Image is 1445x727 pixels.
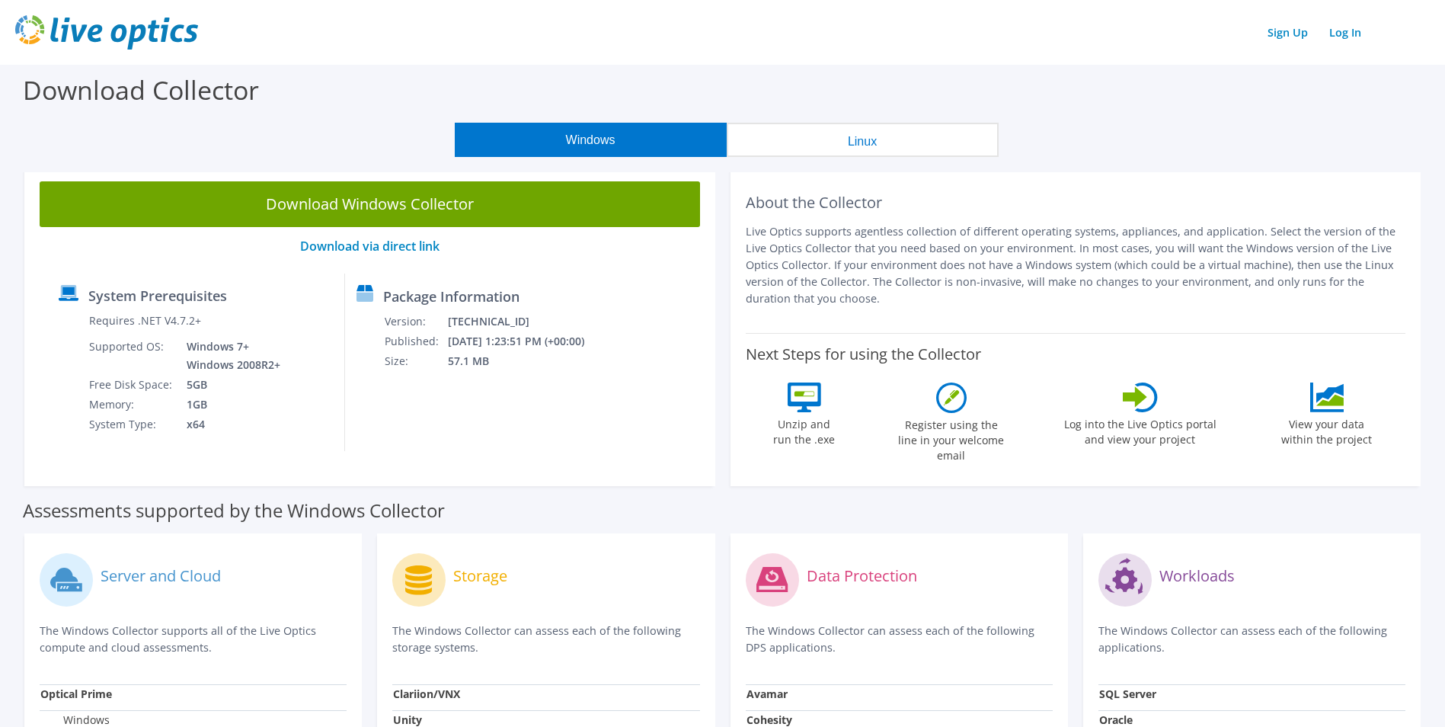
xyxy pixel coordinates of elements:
label: Storage [453,568,507,584]
strong: Unity [393,713,422,727]
td: 57.1 MB [447,351,605,371]
a: Download via direct link [300,238,440,255]
td: Free Disk Space: [88,375,175,395]
label: Data Protection [807,568,917,584]
td: Size: [384,351,447,371]
label: Workloads [1159,568,1235,584]
img: live_optics_svg.svg [15,15,198,50]
a: Sign Up [1260,21,1316,43]
label: Next Steps for using the Collector [746,345,981,363]
button: Linux [727,123,999,157]
label: Assessments supported by the Windows Collector [23,503,445,518]
button: Windows [455,123,727,157]
td: 1GB [175,395,283,415]
label: Log into the Live Optics portal and view your project [1063,412,1217,447]
h2: About the Collector [746,194,1406,212]
label: Download Collector [23,72,259,107]
strong: Optical Prime [40,687,112,701]
label: Unzip and run the .exe [769,412,839,447]
strong: Clariion/VNX [393,687,460,701]
td: Version: [384,312,447,331]
p: The Windows Collector can assess each of the following DPS applications. [746,623,1053,656]
label: Package Information [383,289,519,304]
p: The Windows Collector can assess each of the following applications. [1098,623,1405,656]
strong: SQL Server [1099,687,1156,701]
label: Requires .NET V4.7.2+ [89,313,201,328]
a: Download Windows Collector [40,181,700,227]
td: Published: [384,331,447,351]
td: Supported OS: [88,337,175,375]
label: View your data within the project [1272,412,1382,447]
td: System Type: [88,415,175,434]
td: Memory: [88,395,175,415]
label: Server and Cloud [101,568,221,584]
strong: Oracle [1099,713,1133,727]
td: [DATE] 1:23:51 PM (+00:00) [447,331,605,351]
p: The Windows Collector can assess each of the following storage systems. [392,623,699,656]
td: 5GB [175,375,283,395]
p: Live Optics supports agentless collection of different operating systems, appliances, and applica... [746,223,1406,307]
td: x64 [175,415,283,434]
p: The Windows Collector supports all of the Live Optics compute and cloud assessments. [40,623,347,656]
label: System Prerequisites [88,288,227,303]
strong: Cohesity [746,713,792,727]
strong: Avamar [746,687,788,701]
td: Windows 7+ Windows 2008R2+ [175,337,283,375]
td: [TECHNICAL_ID] [447,312,605,331]
label: Register using the line in your welcome email [894,413,1009,463]
a: Log In [1322,21,1369,43]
